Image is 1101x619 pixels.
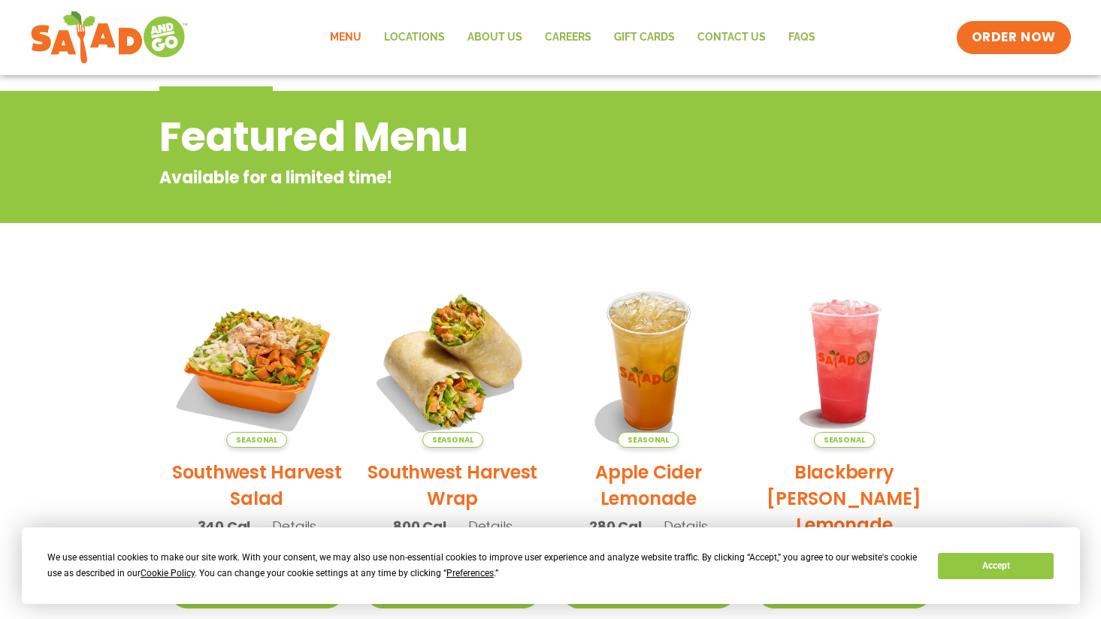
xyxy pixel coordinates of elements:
[393,516,446,536] span: 800 Cal
[319,20,373,55] a: Menu
[686,20,777,55] a: Contact Us
[664,517,708,536] span: Details
[366,274,540,448] img: Product photo for Southwest Harvest Wrap
[562,274,736,448] img: Product photo for Apple Cider Lemonade
[972,29,1056,47] span: ORDER NOW
[534,20,603,55] a: Careers
[171,274,344,448] img: Product photo for Southwest Harvest Salad
[468,517,513,536] span: Details
[814,432,875,448] span: Seasonal
[272,517,316,536] span: Details
[226,432,287,448] span: Seasonal
[777,20,827,55] a: FAQs
[446,568,494,578] span: Preferences
[589,516,642,536] span: 280 Cal
[198,516,251,536] span: 340 Cal
[618,432,679,448] span: Seasonal
[562,459,736,512] h2: Apple Cider Lemonade
[171,459,344,512] h2: Southwest Harvest Salad
[373,20,456,55] a: Locations
[141,568,195,578] span: Cookie Policy
[22,527,1080,604] div: Cookie Consent Prompt
[758,459,931,538] h2: Blackberry [PERSON_NAME] Lemonade
[957,21,1071,54] a: ORDER NOW
[758,274,931,448] img: Product photo for Blackberry Bramble Lemonade
[30,8,189,68] img: new-SAG-logo-768×292
[47,550,920,581] div: We use essential cookies to make our site work. With your consent, we may also use non-essential ...
[422,432,483,448] span: Seasonal
[456,20,534,55] a: About Us
[159,165,821,190] p: Available for a limited time!
[603,20,686,55] a: GIFT CARDS
[319,20,827,55] nav: Menu
[938,553,1054,579] button: Accept
[366,459,540,512] h2: Southwest Harvest Wrap
[159,107,821,168] h2: Featured Menu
